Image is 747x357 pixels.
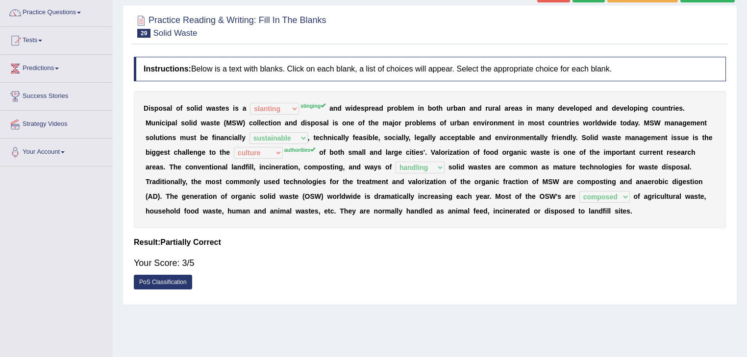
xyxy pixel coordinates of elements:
b: e [374,134,378,142]
b: d [352,104,357,112]
b: d [477,104,482,112]
b: a [234,134,238,142]
b: n [599,104,604,112]
b: l [402,104,404,112]
b: s [235,104,239,112]
b: v [566,104,570,112]
b: i [305,119,307,127]
b: i [485,119,487,127]
b: i [214,134,216,142]
b: y [635,119,638,127]
b: e [375,119,379,127]
b: c [228,134,232,142]
b: r [492,104,495,112]
b: n [700,119,705,127]
b: i [526,104,528,112]
b: ( [224,119,226,127]
b: s [181,119,185,127]
b: o [395,119,399,127]
b: n [465,119,470,127]
b: r [369,104,371,112]
b: i [367,134,369,142]
b: m [528,119,534,127]
b: l [189,119,191,127]
b: y [550,104,554,112]
b: m [536,104,542,112]
b: n [546,104,550,112]
b: i [271,119,273,127]
b: s [215,104,219,112]
b: o [588,119,593,127]
b: n [494,119,498,127]
b: m [382,119,388,127]
a: Tests [0,27,112,51]
b: p [634,104,638,112]
b: a [206,119,210,127]
b: W [654,119,661,127]
b: e [687,119,691,127]
b: i [570,119,572,127]
b: n [640,104,644,112]
b: o [575,104,580,112]
b: f [444,119,447,127]
b: . [638,119,640,127]
b: t [214,119,216,127]
b: t [194,134,197,142]
b: d [604,104,608,112]
b: b [428,104,432,112]
b: l [595,119,597,127]
b: m [498,119,504,127]
b: m [426,119,432,127]
b: i [332,119,334,127]
b: r [671,104,673,112]
sup: stinging [300,103,325,109]
b: e [261,119,265,127]
b: o [432,104,436,112]
b: u [450,119,454,127]
b: n [674,119,679,127]
b: o [149,134,154,142]
b: h [439,104,443,112]
b: e [570,104,573,112]
b: s [210,119,214,127]
b: d [608,119,613,127]
b: ) [243,119,245,127]
b: h [324,134,328,142]
b: t [704,119,707,127]
b: v [481,119,485,127]
b: a [515,104,519,112]
a: PoS Classification [134,275,192,289]
b: b [457,119,461,127]
span: 29 [137,29,150,38]
b: s [186,104,190,112]
b: o [629,104,634,112]
b: a [359,134,363,142]
b: p [365,104,369,112]
b: S [232,119,236,127]
b: o [253,119,257,127]
b: m [665,119,671,127]
b: i [162,134,164,142]
b: i [149,104,150,112]
b: , [378,134,380,142]
b: l [238,134,240,142]
b: o [534,119,539,127]
b: e [511,104,515,112]
b: o [358,119,363,127]
b: S [649,119,654,127]
b: n [168,134,173,142]
b: t [512,119,514,127]
b: i [191,119,193,127]
small: Solid Waste [153,28,197,38]
b: s [363,134,367,142]
b: s [307,119,311,127]
b: n [473,104,477,112]
b: a [495,104,499,112]
b: l [259,119,261,127]
b: a [389,119,393,127]
b: r [508,104,511,112]
b: r [487,119,489,127]
b: r [454,119,457,127]
b: d [198,104,202,112]
b: s [384,134,388,142]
